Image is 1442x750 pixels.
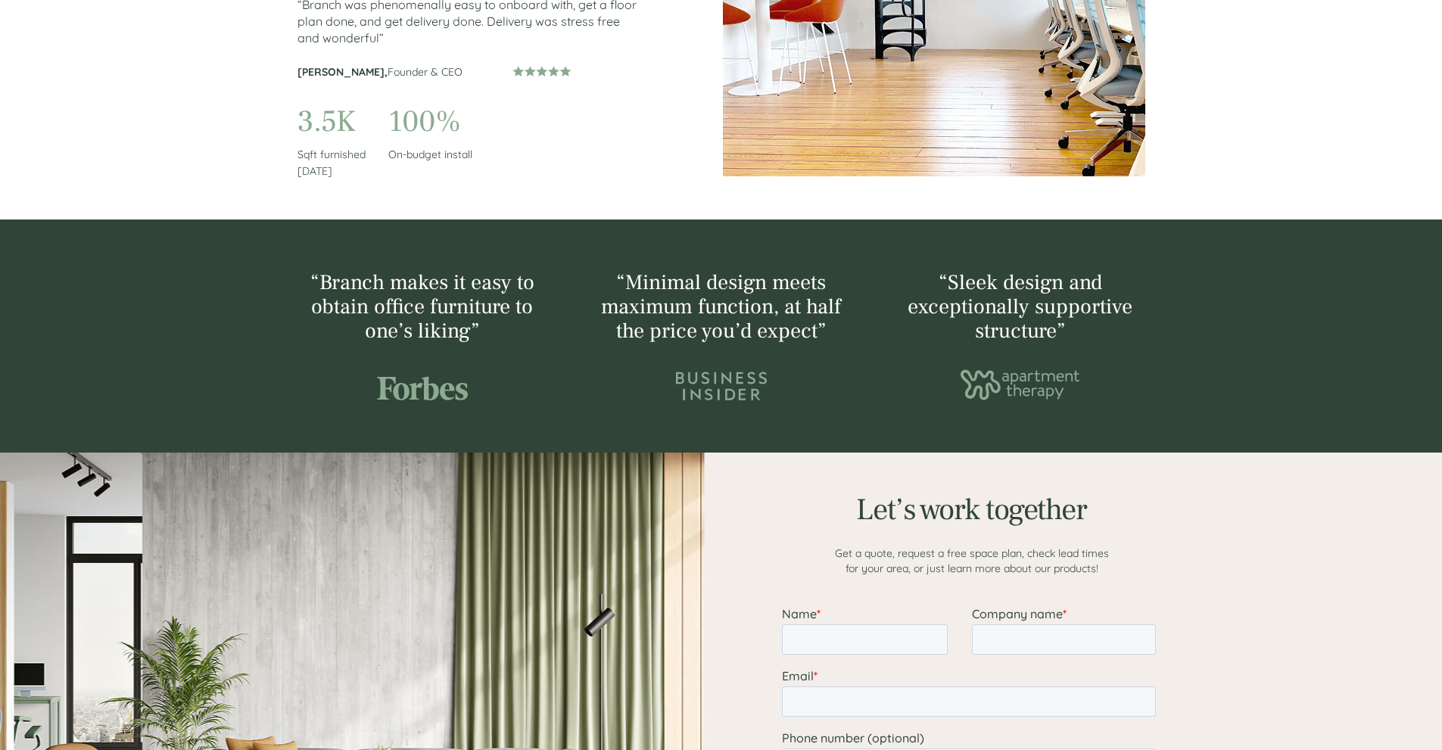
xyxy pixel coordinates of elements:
span: On-budget install [388,148,472,161]
input: Submit [151,294,230,326]
span: “Minimal design meets maximum function, at half the price you’d expect” [601,269,841,344]
span: 3.5K [297,102,355,141]
span: “Branch makes it easy to obtain office furniture to one’s liking” [310,269,534,344]
span: Sqft furnished [DATE] [297,148,366,178]
span: [PERSON_NAME], [297,65,388,79]
span: 100% [388,102,460,141]
span: “Sleek design and exceptionally supportive structure” [908,269,1132,344]
span: Founder & CEO [388,65,462,79]
span: Let’s work together [856,490,1086,529]
span: Get a quote, request a free space plan, check lead times for your area, or just learn more about ... [835,546,1109,575]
